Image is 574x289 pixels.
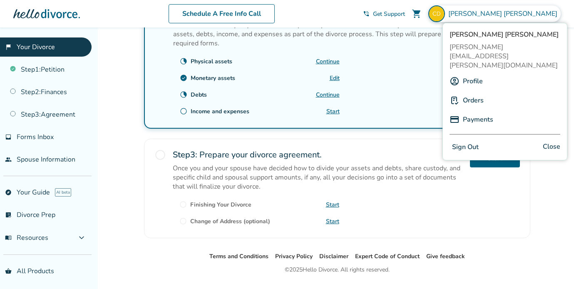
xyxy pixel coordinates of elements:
span: list_alt_check [5,212,12,218]
img: P [450,115,460,125]
span: Resources [5,233,48,242]
span: [PERSON_NAME] [PERSON_NAME] [448,9,561,18]
span: explore [5,189,12,196]
span: clock_loader_40 [180,57,187,65]
li: Give feedback [426,252,465,262]
a: Schedule A Free Info Call [169,4,275,23]
div: © 2025 Hello Divorce. All rights reserved. [285,265,390,275]
span: radio_button_unchecked [179,201,187,208]
span: [PERSON_NAME][EMAIL_ADDRESS][PERSON_NAME][DOMAIN_NAME] [450,42,560,70]
span: expand_more [77,233,87,243]
h2: Prepare your divorce agreement. [173,149,463,160]
a: Continue [316,91,340,99]
a: Terms and Conditions [209,252,268,260]
span: check_circle [180,74,187,82]
span: shopping_cart [412,9,422,19]
span: Get Support [373,10,405,18]
img: P [450,95,460,105]
li: Disclaimer [319,252,348,262]
div: Debts [191,91,207,99]
span: menu_book [5,234,12,241]
span: inbox [5,134,12,140]
img: carolyn.durkee@gmail.com [428,5,445,22]
a: Continue [316,57,340,65]
span: radio_button_unchecked [154,149,166,161]
p: Once you and your spouse have decided how to divide your assets and debts, share custody, and spe... [173,164,463,191]
div: Physical assets [191,57,232,65]
span: people [5,156,12,163]
span: Close [543,141,560,153]
span: radio_button_unchecked [180,107,187,115]
strong: Step 3 : [173,149,197,160]
a: Privacy Policy [275,252,313,260]
span: phone_in_talk [363,10,370,17]
span: clock_loader_40 [180,91,187,98]
a: Start [326,201,339,209]
img: A [450,76,460,86]
span: AI beta [55,188,71,197]
a: Expert Code of Conduct [355,252,420,260]
a: Edit [330,74,340,82]
button: Sign Out [450,141,481,153]
div: Monetary assets [191,74,235,82]
span: radio_button_unchecked [179,217,187,225]
a: phone_in_talkGet Support [363,10,405,18]
div: Income and expenses [191,107,249,115]
p: San Francisco County requires that both spouses provide information on separate and marital asset... [173,20,463,48]
a: Start [326,217,339,225]
a: Orders [463,92,484,108]
span: shopping_basket [5,268,12,274]
span: flag_2 [5,44,12,50]
div: Change of Address (optional) [190,217,270,225]
iframe: Chat Widget [532,249,574,289]
a: Payments [463,112,493,127]
span: [PERSON_NAME] [PERSON_NAME] [450,30,560,39]
div: Finishing Your Divorce [190,201,251,209]
span: Forms Inbox [17,132,54,142]
a: Start [326,107,340,115]
a: Profile [463,73,483,89]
